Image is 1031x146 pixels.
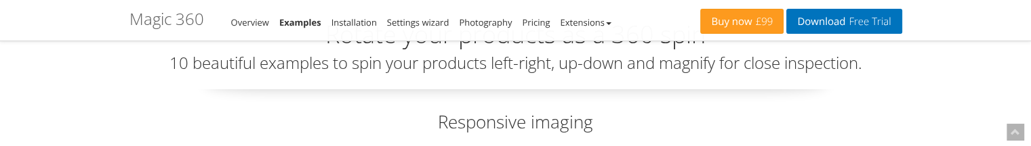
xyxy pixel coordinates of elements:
[522,16,550,28] a: Pricing
[129,21,902,48] h2: Rotate your products as a 360 spin
[231,16,269,28] a: Overview
[700,9,784,34] a: Buy now£99
[560,16,611,28] a: Extensions
[331,16,377,28] a: Installation
[459,16,512,28] a: Photography
[845,16,891,27] span: Free Trial
[387,16,449,28] a: Settings wizard
[129,10,204,28] h1: Magic 360
[786,9,902,34] a: DownloadFree Trial
[279,16,321,28] a: Examples
[129,109,902,134] h2: Responsive imaging
[752,16,773,27] span: £99
[129,54,902,72] h3: 10 beautiful examples to spin your products left-right, up-down and magnify for close inspection.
